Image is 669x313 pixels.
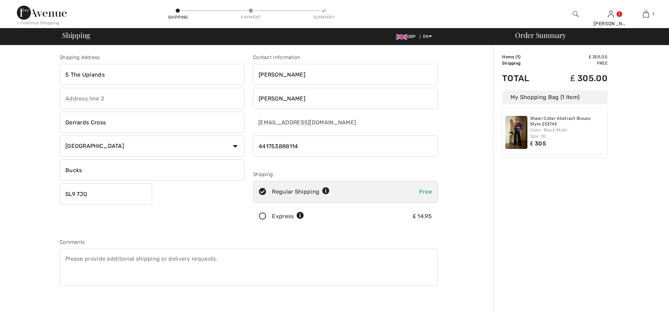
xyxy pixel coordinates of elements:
div: Shipping Address [60,54,245,61]
input: Zip/Postal Code [60,183,152,204]
span: GBP [396,34,419,39]
span: 1 [517,54,519,59]
span: Free [419,188,432,195]
td: Shipping [502,60,547,66]
img: My Bag [643,10,649,18]
div: Regular Shipping [272,188,330,196]
img: search the website [573,10,579,18]
div: Color: Black/Multi Size: 10 [530,127,605,139]
a: Sign In [608,11,614,17]
td: Items ( ) [502,54,547,60]
input: First name [253,64,438,85]
span: 1 [652,11,654,17]
a: Shawl Collar Abstract Blouse Style 253745 [530,116,605,127]
a: 1 [629,10,663,18]
td: Total [502,66,547,90]
div: [PERSON_NAME] [593,20,628,27]
div: Shipping [167,14,188,20]
td: ₤ 305.00 [547,54,608,60]
img: My Info [608,10,614,18]
div: Summary [313,14,334,20]
div: Express [272,212,304,221]
div: Comments [60,239,438,246]
input: City [60,112,245,133]
input: Address line 1 [60,64,245,85]
div: Payment [240,14,261,20]
td: Free [547,60,608,66]
input: Last name [253,88,438,109]
img: Shawl Collar Abstract Blouse Style 253745 [505,116,527,149]
div: Order Summary [507,32,665,39]
span: EN [423,34,432,39]
span: ₤ 305 [530,140,546,147]
span: Shipping [62,32,90,39]
img: UK Pound [396,34,407,40]
input: E-mail [253,112,392,133]
div: Contact Information [253,54,438,61]
div: < Continue Shopping [17,20,59,26]
img: 1ère Avenue [17,6,67,20]
input: State/Province [60,159,245,181]
div: My Shopping Bag (1 Item) [502,90,608,104]
input: Address line 2 [60,88,245,109]
div: ₤ 14.95 [413,212,432,221]
div: Shipping [253,171,438,178]
td: ₤ 305.00 [547,66,608,90]
input: Mobile [253,136,438,157]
